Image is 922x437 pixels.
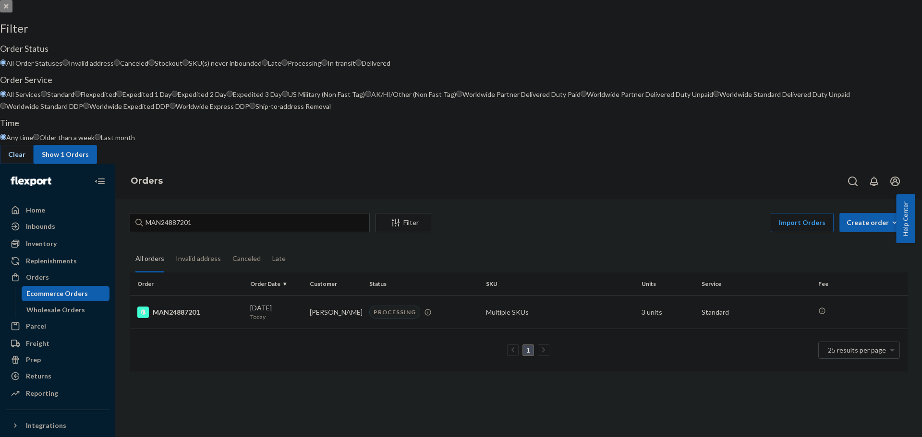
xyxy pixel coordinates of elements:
span: Worldwide Partner Delivered Duty Paid [462,90,581,98]
span: Ship-to-address Removal [255,102,331,110]
span: Worldwide Partner Delivered Duty Unpaid [587,90,713,98]
span: Invalid address [69,59,114,67]
span: Worldwide Expedited DDP [89,102,170,110]
input: Canceled [114,59,120,66]
span: Late [268,59,281,67]
input: Invalid address [62,59,69,66]
input: SKU(s) never inbounded [182,59,189,66]
input: Processing [281,59,288,66]
input: Last month [95,134,101,140]
span: Stockout [155,59,182,67]
input: Worldwide Expedited DDP [83,103,89,109]
span: Expedited 3 Day [233,90,282,98]
span: US Military (Non Fast Tag) [288,90,365,98]
input: Older than a week [33,134,39,140]
input: In transit [321,59,328,66]
span: All Order Statuses [6,59,62,67]
span: Worldwide Standard DDP [6,102,83,110]
input: Flexpedited [74,91,81,97]
input: Ship-to-address Removal [249,103,255,109]
span: Older than a week [39,133,95,142]
span: Expedited 2 Day [178,90,227,98]
span: Flexpedited [81,90,116,98]
input: Stockout [148,59,155,66]
input: Worldwide Partner Delivered Duty Unpaid [581,91,587,97]
input: US Military (Non Fast Tag) [282,91,288,97]
input: Worldwide Express DDP [170,103,176,109]
span: Delivered [362,59,390,67]
span: Last month [101,133,135,142]
span: Processing [288,59,321,67]
span: Worldwide Express DDP [176,102,249,110]
span: Worldwide Standard Delivered Duty Unpaid [719,90,850,98]
input: Late [262,59,268,66]
button: Show 1 Orders [34,145,97,164]
span: In transit [328,59,355,67]
span: Any time [6,133,33,142]
input: Expedited 1 Day [116,91,122,97]
input: AK/HI/Other (Non Fast Tag) [365,91,371,97]
input: Expedited 2 Day [171,91,178,97]
span: AK/HI/Other (Non Fast Tag) [371,90,456,98]
input: Delivered [355,59,362,66]
input: Worldwide Standard Delivered Duty Unpaid [713,91,719,97]
span: Canceled [120,59,148,67]
span: Standard [47,90,74,98]
span: Expedited 1 Day [122,90,171,98]
input: Standard [41,91,47,97]
input: Worldwide Partner Delivered Duty Paid [456,91,462,97]
span: SKU(s) never inbounded [189,59,262,67]
input: Expedited 3 Day [227,91,233,97]
span: All Services [6,90,41,98]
